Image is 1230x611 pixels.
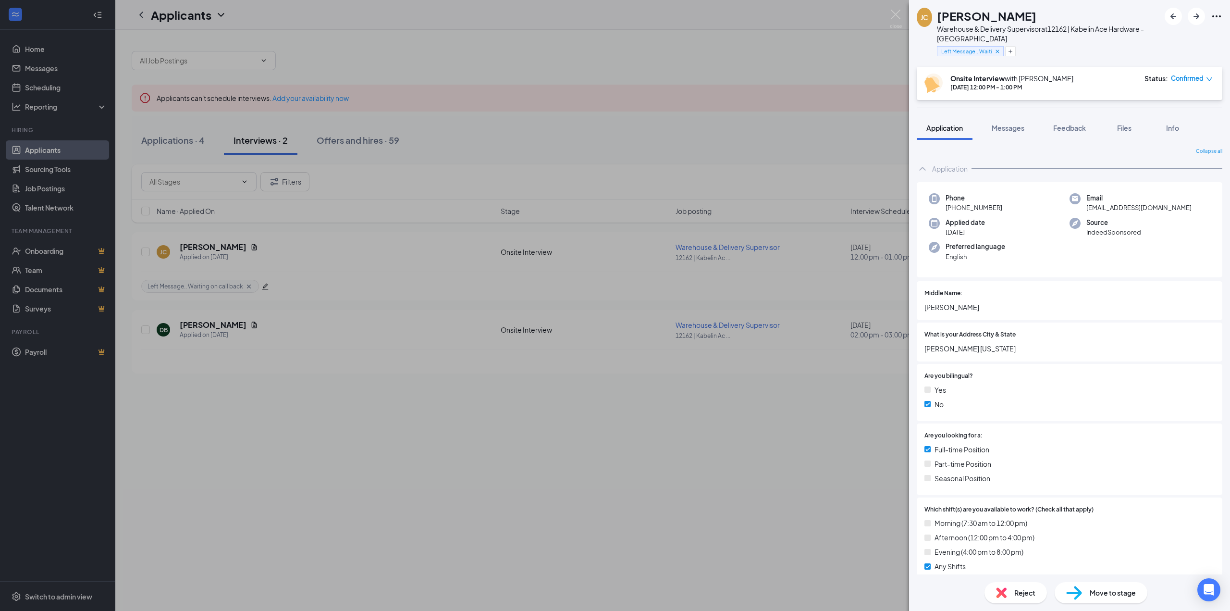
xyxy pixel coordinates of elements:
[924,431,983,440] span: Are you looking for a:
[924,289,962,298] span: Middle Name:
[1206,76,1213,83] span: down
[946,252,1005,262] span: English
[946,227,985,237] span: [DATE]
[1188,8,1205,25] button: ArrowRight
[935,399,944,410] span: No
[917,163,928,175] svg: ChevronUp
[992,124,1024,132] span: Messages
[935,385,946,395] span: Yes
[946,203,1002,212] span: [PHONE_NUMBER]
[1086,193,1192,203] span: Email
[937,8,1036,24] h1: [PERSON_NAME]
[1086,203,1192,212] span: [EMAIL_ADDRESS][DOMAIN_NAME]
[1211,11,1222,22] svg: Ellipses
[1197,578,1220,601] div: Open Intercom Messenger
[1196,148,1222,155] span: Collapse all
[1165,8,1182,25] button: ArrowLeftNew
[1014,587,1035,598] span: Reject
[994,48,1001,55] svg: Cross
[946,193,1002,203] span: Phone
[935,547,1023,557] span: Evening (4:00 pm to 8:00 pm)
[1053,124,1086,132] span: Feedback
[1168,11,1179,22] svg: ArrowLeftNew
[935,459,991,469] span: Part-time Position
[1008,49,1013,54] svg: Plus
[946,218,985,227] span: Applied date
[924,330,1016,339] span: What is your Address City & State
[921,12,928,22] div: JC
[932,164,968,174] div: Application
[935,561,966,572] span: Any Shifts
[935,532,1034,543] span: Afternoon (12:00 pm to 4:00 pm)
[937,24,1160,43] div: Warehouse & Delivery Supervisor at 12162 | Kabelin Ace Hardware - [GEOGRAPHIC_DATA]
[1117,124,1132,132] span: Files
[1090,587,1136,598] span: Move to stage
[1086,218,1141,227] span: Source
[924,343,1215,354] span: [PERSON_NAME] [US_STATE]
[935,444,989,455] span: Full-time Position
[935,473,990,484] span: Seasonal Position
[950,83,1073,91] div: [DATE] 12:00 PM - 1:00 PM
[1005,46,1016,56] button: Plus
[950,74,1005,83] b: Onsite Interview
[924,372,973,381] span: Are you bilingual?
[924,505,1094,514] span: Which shift(s) are you available to work? (Check all that apply)
[1166,124,1179,132] span: Info
[1144,74,1168,83] div: Status :
[1191,11,1202,22] svg: ArrowRight
[924,302,1215,312] span: [PERSON_NAME]
[946,242,1005,251] span: Preferred language
[941,47,992,55] span: Left Message.. Waiting on call back
[935,518,1027,528] span: Morning (7:30 am to 12:00 pm)
[1086,227,1141,237] span: IndeedSponsored
[1171,74,1204,83] span: Confirmed
[926,124,963,132] span: Application
[950,74,1073,83] div: with [PERSON_NAME]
